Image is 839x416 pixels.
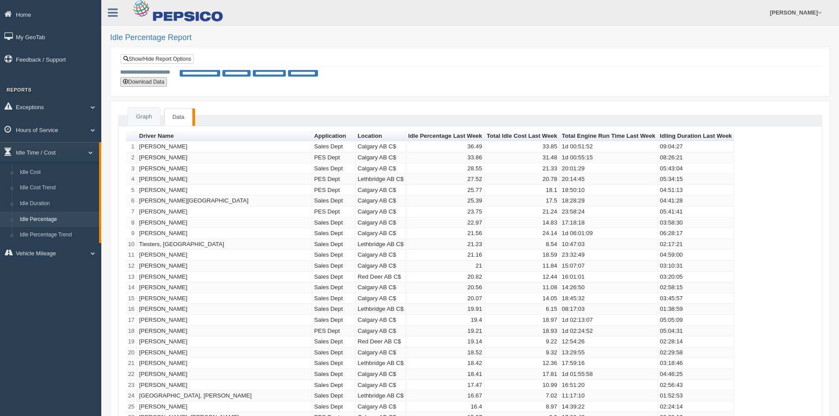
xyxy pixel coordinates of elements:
[137,195,312,206] td: [PERSON_NAME][GEOGRAPHIC_DATA]
[312,380,356,391] td: Sales Dept
[312,195,356,206] td: Sales Dept
[16,196,99,212] a: Idle Duration
[16,212,99,228] a: Idle Percentage
[355,174,406,185] td: Lethbridge AB C$
[312,228,356,239] td: Sales Dept
[110,33,830,42] h2: Idle Percentage Report
[406,250,484,261] td: 21.16
[312,315,356,326] td: Sales Dept
[137,152,312,163] td: [PERSON_NAME]
[137,206,312,217] td: [PERSON_NAME]
[126,228,137,239] td: 9
[128,108,160,126] a: Graph
[355,336,406,347] td: Red Deer AB C$
[312,163,356,174] td: Sales Dept
[355,347,406,358] td: Calgary AB C$
[126,272,137,283] td: 13
[355,141,406,152] td: Calgary AB C$
[355,358,406,369] td: Lethbridge AB C$
[312,250,356,261] td: Sales Dept
[406,326,484,337] td: 19.21
[137,358,312,369] td: [PERSON_NAME]
[137,401,312,412] td: [PERSON_NAME]
[164,108,192,126] a: Data
[658,174,735,185] td: 05:34:15
[658,326,735,337] td: 05:04:31
[312,293,356,304] td: Sales Dept
[137,380,312,391] td: [PERSON_NAME]
[484,217,560,228] td: 14.83
[484,239,560,250] td: 8.54
[406,174,484,185] td: 27.52
[560,293,658,304] td: 18:45:32
[137,304,312,315] td: [PERSON_NAME]
[312,141,356,152] td: Sales Dept
[137,185,312,196] td: [PERSON_NAME]
[355,250,406,261] td: Calgary AB C$
[312,174,356,185] td: PES Dept
[355,315,406,326] td: Calgary AB C$
[658,358,735,369] td: 03:18:46
[560,401,658,412] td: 14:39:22
[126,174,137,185] td: 4
[560,152,658,163] td: 1d 00:55:15
[560,131,658,142] th: Sort column
[137,390,312,401] td: [GEOGRAPHIC_DATA], [PERSON_NAME]
[560,261,658,272] td: 15:07:07
[355,380,406,391] td: Calgary AB C$
[126,250,137,261] td: 11
[137,217,312,228] td: [PERSON_NAME]
[658,347,735,358] td: 02:29:58
[355,206,406,217] td: Calgary AB C$
[658,239,735,250] td: 02:17:21
[126,358,137,369] td: 21
[137,131,312,142] th: Sort column
[560,141,658,152] td: 1d 00:51:52
[312,358,356,369] td: Sales Dept
[484,228,560,239] td: 24.14
[126,315,137,326] td: 17
[658,390,735,401] td: 01:52:53
[312,272,356,283] td: Sales Dept
[406,390,484,401] td: 16.67
[658,141,735,152] td: 09:04:27
[560,358,658,369] td: 17:59:16
[658,195,735,206] td: 04:41:28
[355,326,406,337] td: Calgary AB C$
[126,152,137,163] td: 2
[658,152,735,163] td: 08:26:21
[137,369,312,380] td: [PERSON_NAME]
[484,336,560,347] td: 9.22
[126,326,137,337] td: 18
[658,261,735,272] td: 03:10:31
[658,293,735,304] td: 03:45:57
[355,401,406,412] td: Calgary AB C$
[560,304,658,315] td: 08:17:03
[355,228,406,239] td: Calgary AB C$
[137,141,312,152] td: [PERSON_NAME]
[658,206,735,217] td: 05:41:41
[355,293,406,304] td: Calgary AB C$
[484,401,560,412] td: 8.97
[16,180,99,196] a: Idle Cost Trend
[137,163,312,174] td: [PERSON_NAME]
[406,336,484,347] td: 19.14
[484,250,560,261] td: 18.59
[658,401,735,412] td: 02:24:14
[484,152,560,163] td: 31.48
[560,369,658,380] td: 1d 01:55:58
[312,261,356,272] td: Sales Dept
[137,272,312,283] td: [PERSON_NAME]
[560,206,658,217] td: 23:58:24
[560,195,658,206] td: 18:28:29
[560,272,658,283] td: 16:01:01
[137,315,312,326] td: [PERSON_NAME]
[560,336,658,347] td: 12:54:26
[355,152,406,163] td: Calgary AB C$
[560,185,658,196] td: 18:50:10
[137,336,312,347] td: [PERSON_NAME]
[137,282,312,293] td: [PERSON_NAME]
[406,304,484,315] td: 19.91
[484,358,560,369] td: 12.36
[406,282,484,293] td: 20.56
